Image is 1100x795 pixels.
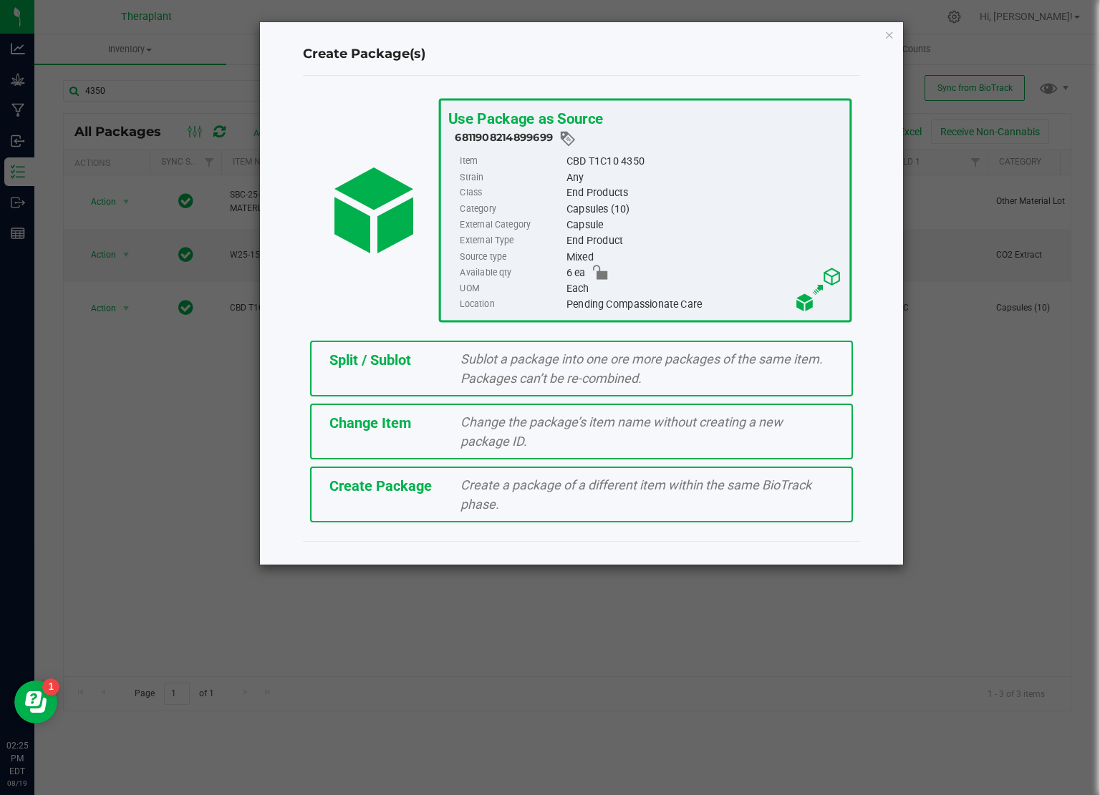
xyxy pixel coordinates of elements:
label: External Type [460,233,563,249]
span: Create Package [329,477,432,494]
span: Change Item [329,414,411,431]
label: UOM [460,281,563,296]
div: Capsule [566,217,841,233]
div: Capsules (10) [566,201,841,217]
div: End Product [566,233,841,249]
span: 6 ea [566,265,585,281]
iframe: Resource center [14,681,57,723]
span: Change the package’s item name without creating a new package ID. [460,414,783,449]
div: Mixed [566,249,841,265]
label: Item [460,153,563,169]
span: Use Package as Source [448,110,602,128]
label: External Category [460,217,563,233]
span: Sublot a package into one ore more packages of the same item. Packages can’t be re-combined. [460,351,823,386]
label: Source type [460,249,563,265]
div: End Products [566,185,841,201]
div: Pending Compassionate Care [566,297,841,313]
div: 6811908214899699 [455,130,842,147]
div: Any [566,170,841,185]
span: Create a package of a different item within the same BioTrack phase. [460,477,811,512]
iframe: Resource center unread badge [42,678,59,696]
label: Available qty [460,265,563,281]
label: Strain [460,170,563,185]
h4: Create Package(s) [303,45,860,64]
span: Split / Sublot [329,351,411,369]
label: Location [460,297,563,313]
div: Each [566,281,841,296]
label: Class [460,185,563,201]
label: Category [460,201,563,217]
div: CBD T1C10 4350 [566,153,841,169]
